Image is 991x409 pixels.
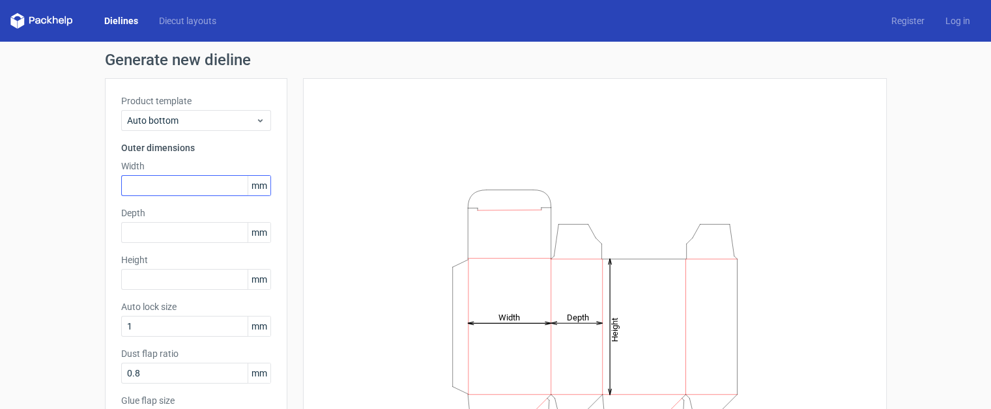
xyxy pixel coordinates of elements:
[248,317,270,336] span: mm
[935,14,981,27] a: Log in
[121,94,271,107] label: Product template
[248,223,270,242] span: mm
[609,317,619,341] tspan: Height
[248,270,270,289] span: mm
[121,160,271,173] label: Width
[127,114,255,127] span: Auto bottom
[149,14,227,27] a: Diecut layouts
[881,14,935,27] a: Register
[105,52,887,68] h1: Generate new dieline
[248,363,270,383] span: mm
[498,312,519,322] tspan: Width
[121,347,271,360] label: Dust flap ratio
[248,176,270,195] span: mm
[566,312,588,322] tspan: Depth
[121,300,271,313] label: Auto lock size
[94,14,149,27] a: Dielines
[121,253,271,266] label: Height
[121,141,271,154] h3: Outer dimensions
[121,206,271,219] label: Depth
[121,394,271,407] label: Glue flap size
